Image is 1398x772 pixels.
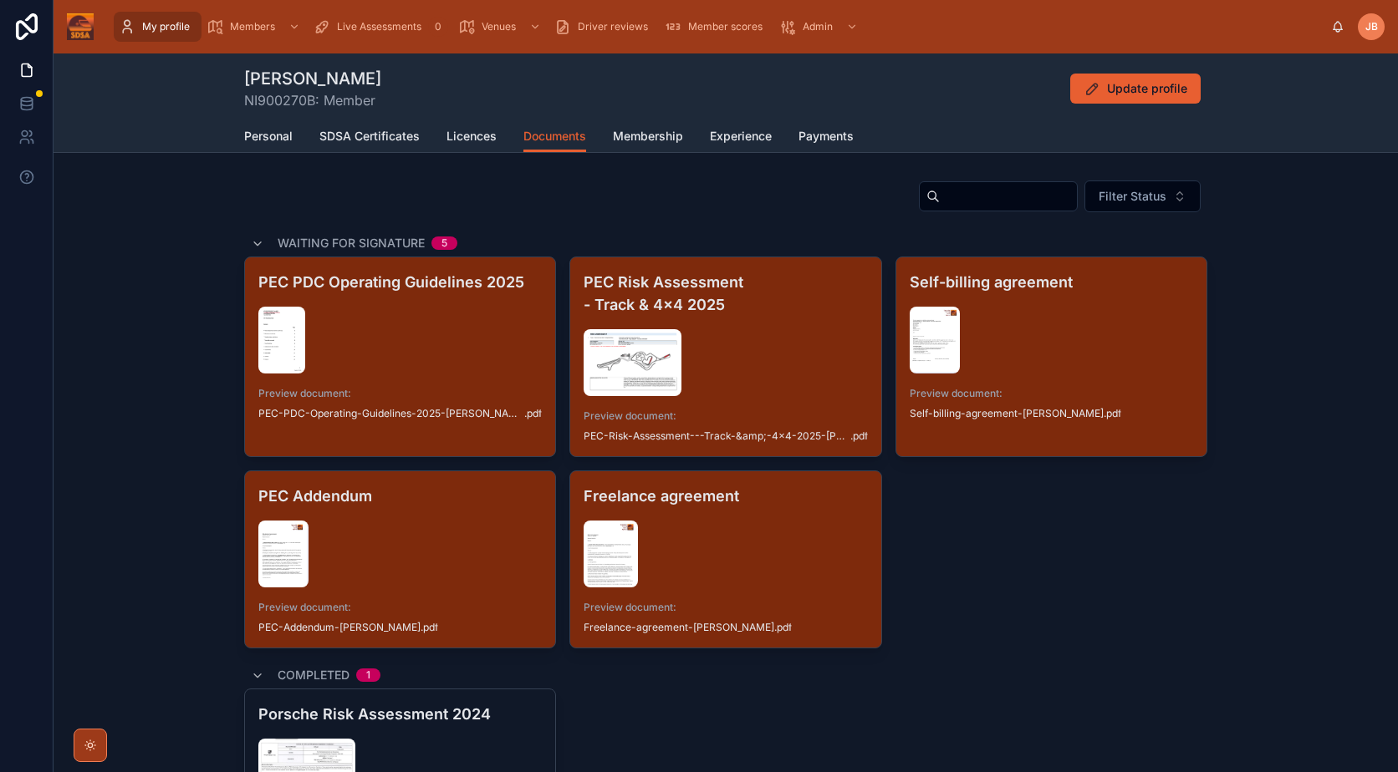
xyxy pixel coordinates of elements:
div: 0 [428,17,448,37]
span: Preview document: [258,387,542,400]
span: Members [230,20,275,33]
a: Experience [710,121,772,155]
span: Self-billing-agreement-[PERSON_NAME] [910,407,1104,420]
span: Preview document: [258,601,542,614]
span: Waiting for signature [278,235,425,251]
span: Preview document: [584,409,867,423]
a: Driver reviews [549,12,660,42]
a: Admin [774,12,866,42]
span: Preview document: [910,387,1193,400]
img: Screenshot-2025-06-26-at-09.58.20.png [584,329,681,396]
span: Documents [523,128,586,145]
span: Admin [803,20,833,33]
h4: PEC Risk Assessment - Track & 4x4 2025 [584,271,867,316]
a: Members [202,12,309,42]
span: PEC-Risk-Assessment---Track-&amp;-4x4-2025-[PERSON_NAME] [584,429,850,443]
span: Payments [798,128,854,145]
span: Filter Status [1099,188,1166,205]
span: .pdf [1104,407,1121,420]
span: Update profile [1107,80,1187,97]
h4: PEC Addendum [258,485,542,507]
a: Member scores [660,12,774,42]
span: My profile [142,20,190,33]
span: Personal [244,128,293,145]
a: Membership [613,121,683,155]
span: Driver reviews [578,20,648,33]
span: Completed [278,667,349,683]
span: .pdf [774,621,792,634]
div: 5 [441,236,447,250]
div: 1 [366,668,370,682]
a: Licences [446,121,497,155]
img: Freelance.jpg [584,521,637,587]
a: Live Assessments0 [309,12,453,42]
img: App logo [67,13,94,40]
span: PEC-Addendum-[PERSON_NAME] [258,621,421,634]
span: NI900270B: Member [244,90,381,110]
span: Licences [446,128,497,145]
a: My profile [114,12,202,42]
span: Experience [710,128,772,145]
img: Screenshot-2025-06-26-at-09.52.49.png [258,307,305,373]
span: PEC-PDC-Operating-Guidelines-2025-[PERSON_NAME] [258,407,524,420]
button: Update profile [1070,74,1201,104]
h1: [PERSON_NAME] [244,67,381,90]
span: .pdf [421,621,438,634]
a: Personal [244,121,293,155]
span: JB [1365,20,1378,33]
span: Membership [613,128,683,145]
a: Venues [453,12,549,42]
h4: PEC PDC Operating Guidelines 2025 [258,271,542,293]
span: Freelance-agreement-[PERSON_NAME] [584,621,774,634]
span: Live Assessments [337,20,421,33]
img: Self-bill.jpg [910,307,960,373]
a: Payments [798,121,854,155]
span: SDSA Certificates [319,128,420,145]
button: Select Button [1084,180,1201,212]
img: PEC-Addendum.jpg [258,521,309,587]
h4: Porsche Risk Assessment 2024 [258,703,542,725]
span: Preview document: [584,601,867,614]
h4: Freelance agreement [584,485,867,507]
a: SDSA Certificates [319,121,420,155]
a: Documents [523,121,586,153]
span: .pdf [850,429,868,443]
span: .pdf [524,407,542,420]
div: scrollable content [107,8,1331,45]
span: Member scores [688,20,763,33]
span: Venues [482,20,516,33]
h4: Self-billing agreement [910,271,1193,293]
